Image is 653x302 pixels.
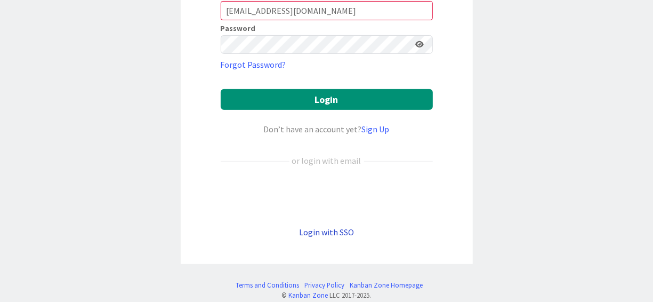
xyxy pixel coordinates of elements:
div: or login with email [289,154,364,167]
label: Password [221,25,256,32]
iframe: Sign in with Google Button [215,185,438,208]
a: Kanban Zone [289,291,328,299]
div: Don’t have an account yet? [221,123,433,136]
a: Terms and Conditions [236,280,299,290]
button: Login [221,89,433,110]
a: Sign Up [362,124,390,134]
a: Login with SSO [299,227,354,237]
a: Privacy Policy [304,280,344,290]
a: Kanban Zone Homepage [350,280,423,290]
div: © LLC 2017- 2025 . [230,290,423,300]
a: Forgot Password? [221,58,286,71]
